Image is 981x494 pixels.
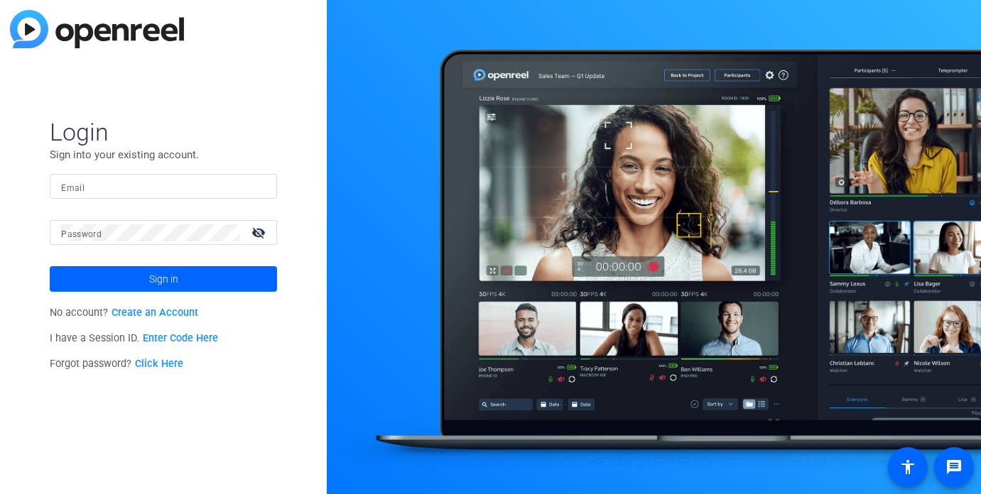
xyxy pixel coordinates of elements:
mat-icon: visibility_off [243,222,277,243]
mat-label: Password [61,229,102,239]
a: Create an Account [112,307,198,319]
p: Sign into your existing account. [50,147,277,163]
img: blue-gradient.svg [10,10,184,48]
input: Enter Email Address [61,178,266,195]
span: Forgot password? [50,358,183,370]
mat-icon: message [945,459,963,476]
mat-icon: accessibility [899,459,916,476]
a: Enter Code Here [143,332,218,344]
button: Sign in [50,266,277,292]
span: No account? [50,307,198,319]
span: I have a Session ID. [50,332,218,344]
span: Login [50,117,277,147]
a: Click Here [135,358,183,370]
mat-label: Email [61,183,85,193]
span: Sign in [149,261,178,297]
